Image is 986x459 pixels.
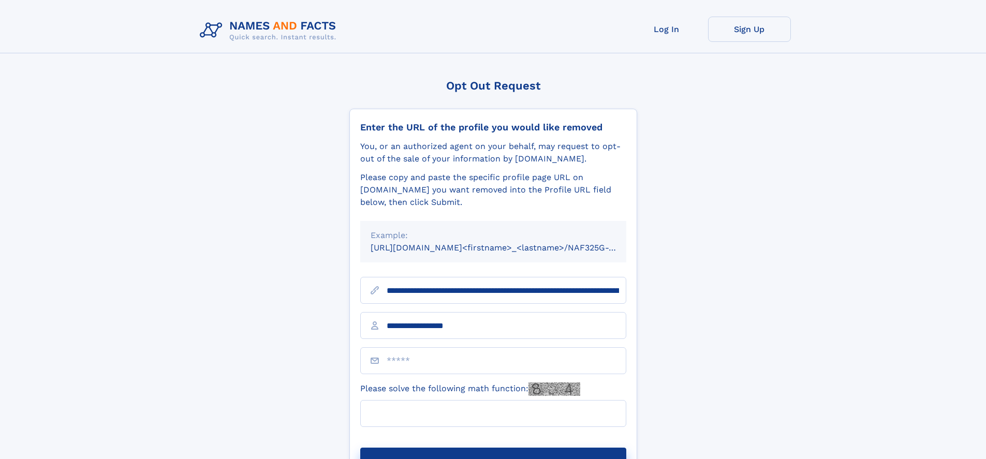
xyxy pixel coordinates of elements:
[349,79,637,92] div: Opt Out Request
[360,171,626,209] div: Please copy and paste the specific profile page URL on [DOMAIN_NAME] you want removed into the Pr...
[360,122,626,133] div: Enter the URL of the profile you would like removed
[360,382,580,396] label: Please solve the following math function:
[371,229,616,242] div: Example:
[625,17,708,42] a: Log In
[708,17,791,42] a: Sign Up
[360,140,626,165] div: You, or an authorized agent on your behalf, may request to opt-out of the sale of your informatio...
[196,17,345,45] img: Logo Names and Facts
[371,243,646,253] small: [URL][DOMAIN_NAME]<firstname>_<lastname>/NAF325G-xxxxxxxx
